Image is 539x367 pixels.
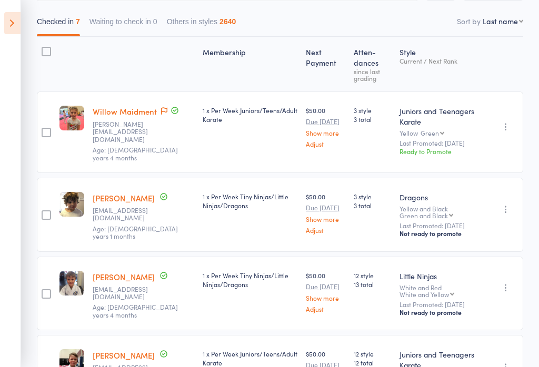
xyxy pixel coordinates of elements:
div: $50.00 [306,106,345,147]
div: Last name [483,16,518,26]
a: Show more [306,129,345,136]
small: Last Promoted: [DATE] [400,301,481,308]
small: Last Promoted: [DATE] [400,139,481,147]
small: Katrina.robson9@gmail.com [93,120,161,143]
div: White and Yellow [400,291,449,298]
div: 2640 [219,17,236,26]
div: 1 x Per Week Juniors/Teens/Adult Karate [203,106,297,124]
small: Last Promoted: [DATE] [400,222,481,229]
a: Adjust [306,227,345,233]
a: [PERSON_NAME] [93,350,155,361]
div: Not ready to promote [400,229,481,238]
div: since last grading [354,68,391,81]
img: image1728451805.png [59,106,84,130]
small: reevesy@gmail.com [93,207,161,222]
div: 0 [153,17,157,26]
a: Show more [306,216,345,222]
div: Style [395,42,485,87]
a: Adjust [306,140,345,147]
span: Age: [DEMOGRAPHIC_DATA] years 1 months [93,224,178,240]
button: Checked in7 [37,12,80,36]
div: Not ready to promote [400,308,481,317]
a: [PERSON_NAME] [93,192,155,203]
span: 13 total [354,280,391,289]
small: Dougtasic@gmail.com [93,286,161,301]
span: 3 total [354,115,391,124]
div: 7 [76,17,80,26]
div: Atten­dances [350,42,395,87]
a: Show more [306,294,345,301]
small: Due [DATE] [306,204,345,211]
span: 12 style [354,349,391,358]
button: Waiting to check in0 [89,12,157,36]
div: White and Red [400,284,481,298]
a: Adjust [306,305,345,312]
div: Juniors and Teenagers Karate [400,106,481,127]
div: Current / Next Rank [400,57,481,64]
div: 1 x Per Week Tiny Ninjas/Little Ninjas/Dragons [203,192,297,210]
small: Due [DATE] [306,283,345,290]
button: Others in styles2640 [167,12,236,36]
div: $50.00 [306,192,345,233]
div: Little Ninjas [400,271,481,281]
span: Age: [DEMOGRAPHIC_DATA] years 4 months [93,145,178,161]
a: [PERSON_NAME] [93,271,155,282]
label: Sort by [457,16,481,26]
div: Yellow and Black [400,205,481,219]
div: 1 x Per Week Tiny Ninjas/Little Ninjas/Dragons [203,271,297,289]
div: Green and Black [400,212,448,219]
div: $50.00 [306,271,345,312]
div: Dragons [400,192,481,202]
span: 3 style [354,106,391,115]
div: 1 x Per Week Juniors/Teens/Adult Karate [203,349,297,367]
div: Ready to Promote [400,147,481,156]
img: image1744871392.png [59,271,84,295]
img: image1678485039.png [59,192,84,217]
span: 12 total [354,358,391,367]
small: Due [DATE] [306,118,345,125]
div: Membership [198,42,302,87]
div: Green [421,129,439,136]
div: Yellow [400,129,481,136]
div: Next Payment [302,42,349,87]
a: Willow Maidment [93,106,157,117]
span: 3 total [354,201,391,210]
span: 3 style [354,192,391,201]
span: 12 style [354,271,391,280]
span: Age: [DEMOGRAPHIC_DATA] years 4 months [93,302,178,319]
